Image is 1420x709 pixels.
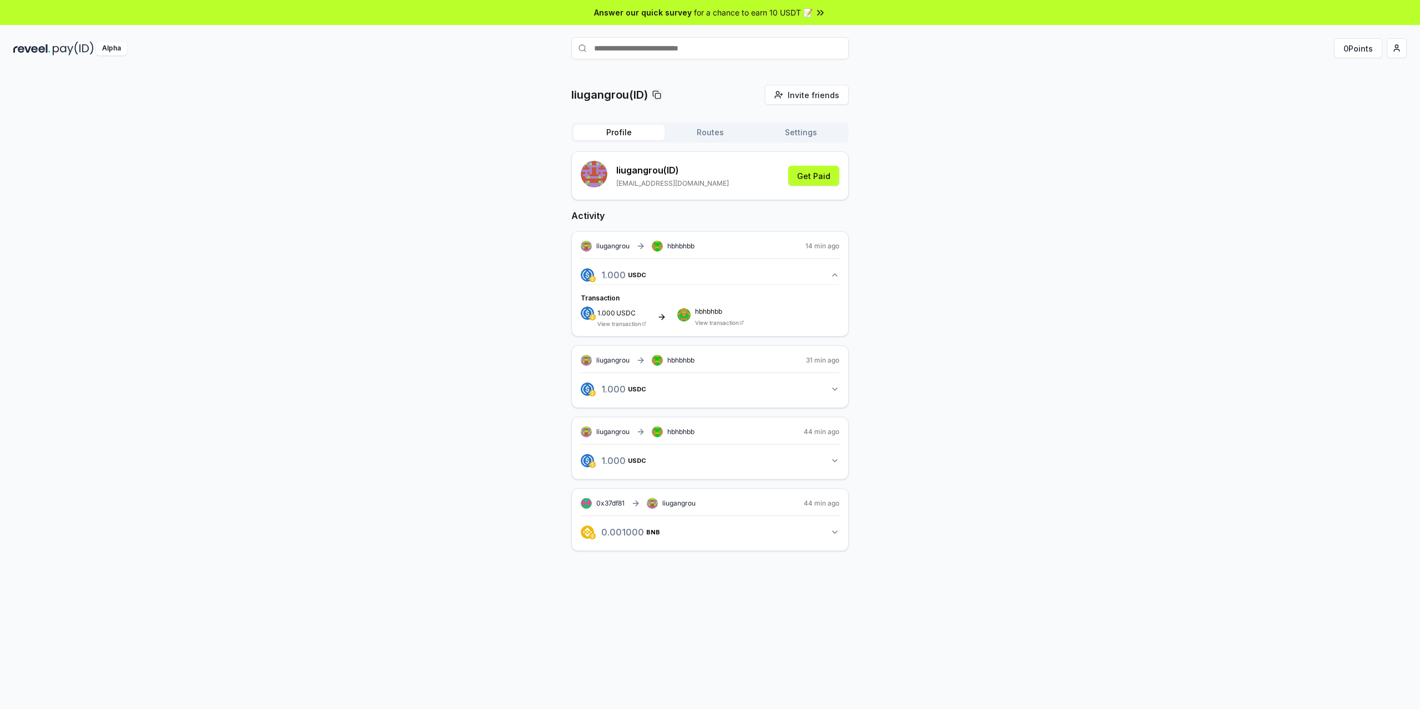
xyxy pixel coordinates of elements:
button: 0Points [1334,38,1382,58]
span: liugangrou [596,356,630,365]
span: hbhbhbb [667,427,694,436]
a: View transaction [597,320,641,327]
a: View transaction [695,319,739,326]
span: 0x37df81 [596,499,625,507]
span: USDC [616,310,636,317]
button: Invite friends [765,85,849,105]
img: logo.png [581,268,594,282]
span: USDC [628,457,646,464]
span: liugangrou [596,427,630,436]
img: logo.png [589,461,596,468]
p: liugangrou(ID) [571,87,648,103]
span: hbhbhbb [667,356,694,365]
button: 1.000USDC [581,451,839,470]
button: 1.000USDC [581,266,839,284]
p: [EMAIL_ADDRESS][DOMAIN_NAME] [616,179,729,188]
div: Alpha [96,42,127,55]
button: Settings [755,125,846,140]
span: Answer our quick survey [594,7,692,18]
span: 1.000 [597,309,615,317]
button: Profile [574,125,665,140]
img: reveel_dark [13,42,50,55]
img: logo.png [581,382,594,396]
div: 1.000USDC [581,284,839,327]
img: logo.png [589,390,596,396]
img: logo.png [581,454,594,467]
img: logo.png [581,526,594,539]
span: liugangrou [662,499,696,508]
span: hbhbhbb [695,308,744,315]
img: logo.png [589,533,596,539]
span: USDC [628,272,646,278]
span: 31 min ago [806,356,839,365]
span: USDC [628,386,646,392]
span: BNB [646,529,660,535]
img: logo.png [589,276,596,282]
button: Get Paid [788,166,839,186]
span: 14 min ago [805,242,839,251]
img: pay_id [53,42,94,55]
button: Routes [665,125,755,140]
span: hbhbhbb [667,242,694,251]
span: 44 min ago [804,499,839,508]
button: 0.001000BNB [581,523,839,542]
h2: Activity [571,209,849,222]
span: Transaction [581,294,620,302]
p: liugangrou (ID) [616,164,729,177]
span: for a chance to earn 10 USDT 📝 [694,7,813,18]
span: liugangrou [596,242,630,251]
button: 1.000USDC [581,380,839,399]
img: logo.png [581,307,594,320]
span: Invite friends [788,89,839,101]
span: 44 min ago [804,427,839,436]
img: logo.png [589,314,596,320]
